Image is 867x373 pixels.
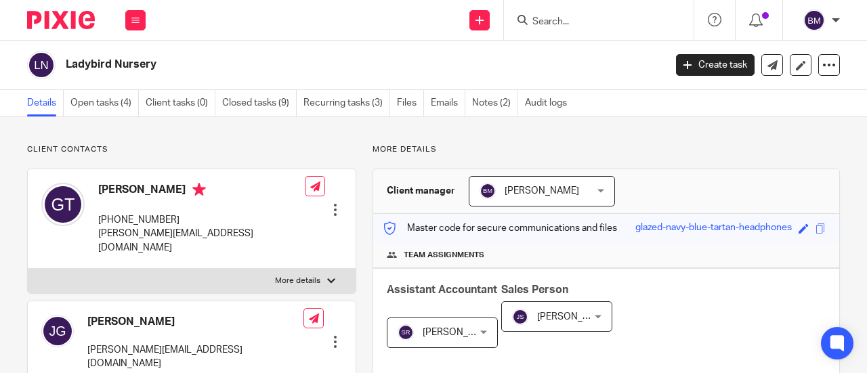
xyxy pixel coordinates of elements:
[537,312,612,322] span: [PERSON_NAME]
[512,309,528,325] img: svg%3E
[98,213,305,227] p: [PHONE_NUMBER]
[87,343,303,371] p: [PERSON_NAME][EMAIL_ADDRESS][DOMAIN_NAME]
[531,16,653,28] input: Search
[373,144,840,155] p: More details
[505,186,579,196] span: [PERSON_NAME]
[275,276,320,286] p: More details
[423,328,497,337] span: [PERSON_NAME]
[635,221,792,236] div: glazed-navy-blue-tartan-headphones
[222,90,297,116] a: Closed tasks (9)
[525,90,574,116] a: Audit logs
[398,324,414,341] img: svg%3E
[41,183,85,226] img: svg%3E
[383,221,617,235] p: Master code for secure communications and files
[87,315,303,329] h4: [PERSON_NAME]
[387,284,497,295] span: Assistant Accountant
[27,90,64,116] a: Details
[387,184,455,198] h3: Client manager
[431,90,465,116] a: Emails
[146,90,215,116] a: Client tasks (0)
[98,183,305,200] h4: [PERSON_NAME]
[803,9,825,31] img: svg%3E
[70,90,139,116] a: Open tasks (4)
[472,90,518,116] a: Notes (2)
[41,315,74,347] img: svg%3E
[676,54,755,76] a: Create task
[98,227,305,255] p: [PERSON_NAME][EMAIL_ADDRESS][DOMAIN_NAME]
[27,51,56,79] img: svg%3E
[66,58,538,72] h2: Ladybird Nursery
[27,11,95,29] img: Pixie
[480,183,496,199] img: svg%3E
[27,144,356,155] p: Client contacts
[192,183,206,196] i: Primary
[303,90,390,116] a: Recurring tasks (3)
[501,284,568,295] span: Sales Person
[397,90,424,116] a: Files
[404,250,484,261] span: Team assignments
